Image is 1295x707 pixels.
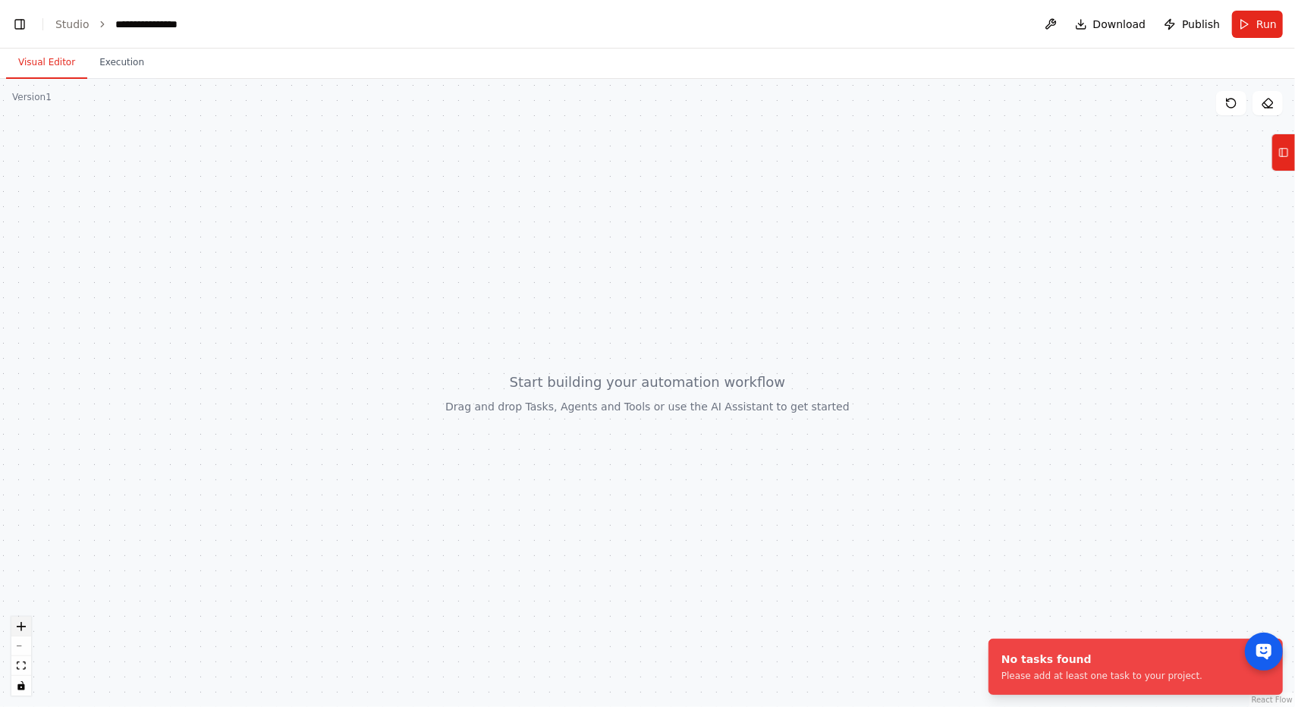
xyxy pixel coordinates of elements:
[1093,17,1146,32] span: Download
[11,617,31,636] button: zoom in
[55,18,90,30] a: Studio
[1001,670,1202,682] div: Please add at least one task to your project.
[11,636,31,656] button: zoom out
[1232,11,1283,38] button: Run
[1001,652,1202,667] div: No tasks found
[87,47,156,79] button: Execution
[1069,11,1152,38] button: Download
[55,17,194,32] nav: breadcrumb
[1182,17,1220,32] span: Publish
[12,91,52,103] div: Version 1
[11,617,31,696] div: React Flow controls
[6,47,87,79] button: Visual Editor
[9,14,30,35] button: Show left sidebar
[1256,17,1277,32] span: Run
[1158,11,1226,38] button: Publish
[11,676,31,696] button: toggle interactivity
[11,656,31,676] button: fit view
